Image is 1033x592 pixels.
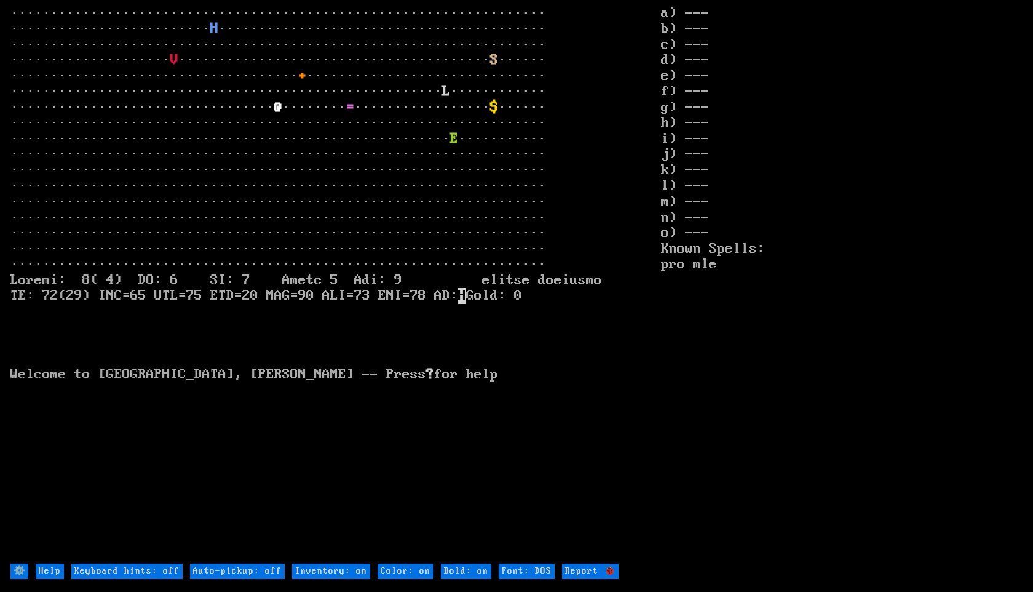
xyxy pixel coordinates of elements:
input: Color: on [378,564,433,580]
font: S [490,52,498,68]
b: ? [426,367,434,383]
input: Auto-pickup: off [190,564,285,580]
input: Inventory: on [292,564,370,580]
font: L [442,84,450,100]
mark: H [458,288,466,304]
input: Font: DOS [499,564,555,580]
font: E [450,131,458,147]
stats: a) --- b) --- c) --- d) --- e) --- f) --- g) --- h) --- i) --- j) --- k) --- l) --- m) --- n) ---... [661,6,1023,562]
input: Bold: on [441,564,491,580]
input: Keyboard hints: off [71,564,183,580]
input: ⚙️ [10,564,28,580]
font: H [210,21,218,37]
font: V [170,52,178,68]
larn: ··································································· ························· ···... [10,6,661,562]
font: = [346,100,354,116]
font: + [298,68,306,84]
font: @ [274,100,282,116]
font: $ [490,100,498,116]
input: Report 🐞 [562,564,619,580]
input: Help [36,564,64,580]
